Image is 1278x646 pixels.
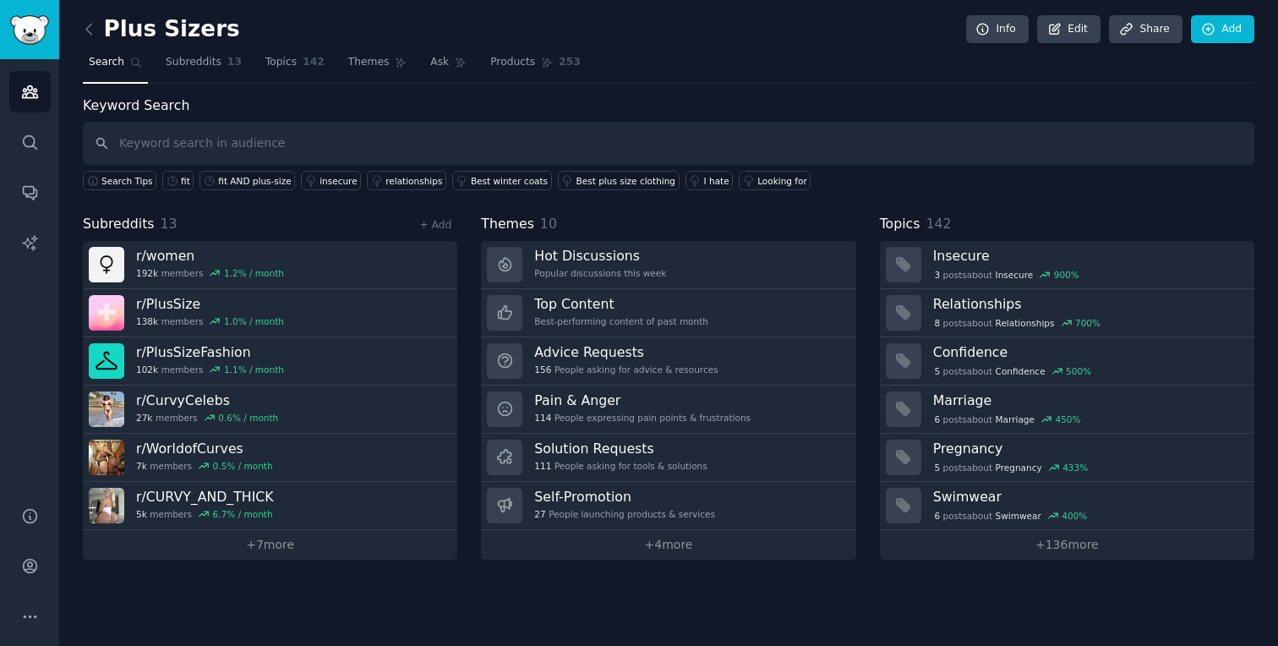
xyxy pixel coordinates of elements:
h2: Plus Sizers [83,16,240,43]
a: Products253 [484,49,586,84]
span: 27k [136,412,152,424]
a: Insecure3postsaboutInsecure900% [880,241,1254,289]
span: 142 [926,216,951,232]
span: Relationships [996,317,1055,329]
div: 433 % [1062,462,1088,474]
span: Subreddits [83,214,155,235]
span: Swimwear [996,510,1041,522]
a: r/CurvyCelebs27kmembers0.6% / month [83,386,457,434]
h3: Confidence [933,343,1242,361]
a: I hate [685,171,734,190]
h3: r/ WorldofCurves [136,440,273,457]
div: People expressing pain points & frustrations [534,412,751,424]
div: 900 % [1054,269,1079,281]
h3: Solution Requests [534,440,707,457]
div: Best winter coats [471,175,548,187]
a: fit [162,171,194,190]
img: PlusSizeFashion [89,343,124,379]
h3: Pain & Anger [534,391,751,409]
span: 138k [136,315,158,327]
div: insecure [319,175,357,187]
a: Confidence5postsaboutConfidence500% [880,337,1254,386]
h3: r/ CurvyCelebs [136,391,278,409]
div: Looking for [757,175,807,187]
div: members [136,508,274,520]
div: 6.7 % / month [213,508,273,520]
a: Info [966,15,1029,44]
span: 6 [934,510,940,522]
a: Top ContentBest-performing content of past month [481,289,855,337]
span: 3 [934,269,940,281]
a: Pregnancy5postsaboutPregnancy433% [880,434,1254,482]
div: Best-performing content of past month [534,315,708,327]
span: 111 [534,460,551,472]
span: Pregnancy [996,462,1042,474]
h3: Swimwear [933,488,1242,506]
span: 10 [540,216,557,232]
div: relationships [385,175,442,187]
span: Search [89,55,124,70]
img: CURVY_AND_THICK [89,488,124,523]
span: 8 [934,317,940,329]
img: women [89,247,124,282]
a: Swimwear6postsaboutSwimwear400% [880,482,1254,530]
a: r/PlusSize138kmembers1.0% / month [83,289,457,337]
div: fit AND plus-size [218,175,291,187]
div: members [136,364,284,375]
span: 7k [136,460,147,472]
div: post s about [933,315,1102,331]
span: Search Tips [101,175,153,187]
h3: r/ women [136,247,284,265]
div: post s about [933,508,1089,523]
span: 5k [136,508,147,520]
img: GummySearch logo [10,15,49,45]
h3: Insecure [933,247,1242,265]
div: 1.1 % / month [224,364,284,375]
span: 13 [227,55,242,70]
div: 500 % [1066,365,1091,377]
span: 6 [934,413,940,425]
div: I hate [704,175,729,187]
h3: Advice Requests [534,343,718,361]
label: Keyword Search [83,97,189,113]
a: Search [83,49,148,84]
a: Relationships8postsaboutRelationships700% [880,289,1254,337]
a: Best winter coats [452,171,552,190]
a: r/CURVY_AND_THICK5kmembers6.7% / month [83,482,457,530]
div: fit [181,175,190,187]
a: Solution Requests111People asking for tools & solutions [481,434,855,482]
a: Looking for [739,171,811,190]
a: Themes [342,49,413,84]
img: PlusSize [89,295,124,331]
span: 253 [559,55,581,70]
a: r/WorldofCurves7kmembers0.5% / month [83,434,457,482]
div: members [136,412,278,424]
h3: Hot Discussions [534,247,666,265]
div: post s about [933,460,1090,475]
a: +7more [83,530,457,560]
span: Marriage [996,413,1035,425]
span: Ask [430,55,449,70]
span: Products [490,55,535,70]
div: post s about [933,267,1081,282]
a: Ask [424,49,472,84]
h3: r/ PlusSize [136,295,284,313]
span: Subreddits [166,55,221,70]
span: Themes [348,55,390,70]
div: 450 % [1055,413,1080,425]
div: Popular discussions this week [534,267,666,279]
h3: r/ PlusSizeFashion [136,343,284,361]
span: 27 [534,508,545,520]
a: Share [1109,15,1182,44]
a: + Add [419,219,451,231]
a: Advice Requests156People asking for advice & resources [481,337,855,386]
div: members [136,315,284,327]
a: relationships [367,171,446,190]
span: 13 [161,216,177,232]
span: 192k [136,267,158,279]
a: Pain & Anger114People expressing pain points & frustrations [481,386,855,434]
div: 0.6 % / month [218,412,278,424]
div: post s about [933,412,1083,427]
div: post s about [933,364,1093,379]
div: 700 % [1075,317,1100,329]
